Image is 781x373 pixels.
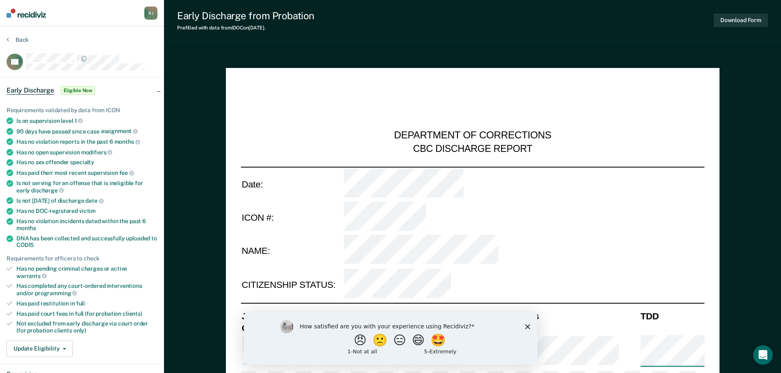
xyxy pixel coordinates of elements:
[119,170,134,176] span: fee
[16,197,157,204] div: Is not [DATE] of discharge
[7,107,157,114] div: Requirements validated by data from ICON
[7,341,73,357] button: Update Eligibility
[16,117,157,124] div: Is on supervision level
[241,234,343,268] td: NAME:
[70,159,94,165] span: specialty
[81,149,113,156] span: modifiers
[144,7,157,20] div: R J
[16,235,157,249] div: DNA has been collected and successfully uploaded to
[73,327,86,334] span: only)
[101,128,138,134] span: assignment
[514,310,639,322] th: Class
[640,310,704,322] th: TDD
[16,283,157,296] div: Has completed any court-ordered interventions and/or
[16,273,47,279] span: warrants
[75,118,83,124] span: 1
[177,10,314,22] div: Early Discharge from Probation
[16,208,157,215] div: Has no DOC-registered
[16,265,157,279] div: Has no pending criminal charges or active
[85,197,103,204] span: date
[241,167,343,201] td: Date:
[413,142,532,155] div: CBC DISCHARGE REPORT
[16,242,34,248] span: CODIS
[241,201,343,234] td: ICON #:
[7,255,157,262] div: Requirements for officers to check
[241,268,343,301] td: CITIZENSHIP STATUS:
[241,310,338,322] th: Jurisdiction
[7,36,29,43] button: Back
[16,180,157,194] div: Is not serving for an offense that is ineligible for early
[16,138,157,145] div: Has no violation reports in the past 6
[35,290,77,296] span: programming
[114,138,140,145] span: months
[16,310,157,317] div: Has paid court fees in full (for probation
[16,159,157,166] div: Has no sex offender
[7,86,54,95] span: Early Discharge
[177,25,314,31] div: Prefilled with data from IDOC on [DATE] .
[16,225,36,231] span: months
[445,310,515,322] th: Charge Count
[31,187,64,194] span: discharge
[241,322,338,334] th: Offense Description
[7,9,46,18] img: Recidiviz
[76,300,85,307] span: full
[79,208,96,214] span: victim
[16,320,157,334] div: Not excluded from early discharge via court order (for probation clients
[16,300,157,307] div: Has paid restitution in
[753,345,773,365] iframe: Intercom live chat
[16,169,157,176] div: Has paid their most recent supervision
[244,312,537,365] iframe: Survey by Kim from Recidiviz
[338,310,444,322] th: Cause Number
[123,310,142,317] span: clients)
[394,129,551,142] div: DEPARTMENT OF CORRECTIONS
[16,149,157,156] div: Has no open supervision
[16,218,157,232] div: Has no violation incidents dated within the past 6
[61,86,96,95] span: Eligible Now
[144,7,157,20] button: RJ
[714,14,768,27] button: Download Form
[16,128,157,135] div: 90 days have passed since case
